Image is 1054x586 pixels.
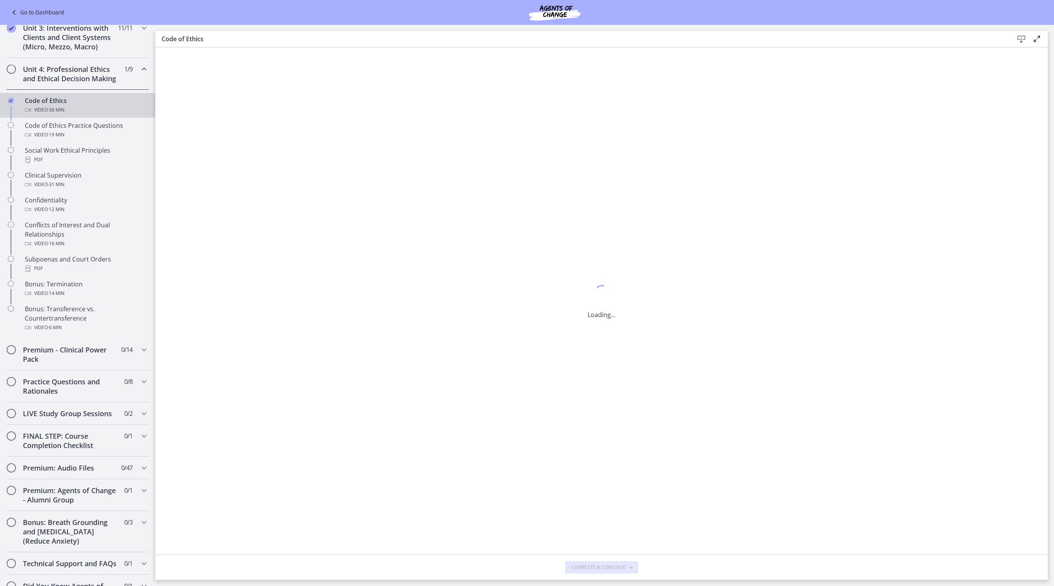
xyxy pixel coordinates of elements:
div: Conflicts of Interest and Dual Relationships [25,220,146,248]
div: PDF [25,264,146,273]
img: Agents of Change [508,3,601,22]
div: Bonus: Transference vs. Countertransference [25,304,146,332]
span: 0 / 47 [121,463,132,473]
span: 1 / 9 [124,65,132,74]
span: · 36 min [48,105,64,115]
h2: Premium: Agents of Change - Alumni Group [23,486,118,504]
p: Loading... [588,310,616,319]
span: Complete & continue [571,564,626,570]
span: · 16 min [48,239,64,248]
i: Completed [8,98,14,104]
span: · 6 min [48,323,62,332]
h2: LIVE Study Group Sessions [23,409,118,418]
div: Bonus: Termination [25,279,146,298]
div: Video [25,205,146,214]
span: · 31 min [48,180,64,189]
div: Code of Ethics Practice Questions [25,121,146,140]
div: Social Work Ethical Principles [25,146,146,164]
div: Video [25,323,146,332]
i: Completed [7,23,16,33]
div: Video [25,180,146,189]
h2: Bonus: Breath Grounding and [MEDICAL_DATA] (Reduce Anxiety) [23,518,118,546]
span: 0 / 1 [124,559,132,568]
button: Complete & continue [565,561,638,574]
h2: FINAL STEP: Course Completion Checklist [23,431,118,450]
span: 0 / 8 [124,377,132,386]
h2: Premium - Clinical Power Pack [23,345,118,364]
div: 1 [588,283,616,301]
div: Video [25,289,146,298]
h2: Unit 3: Interventions with Clients and Client Systems (Micro, Mezzo, Macro) [23,23,118,51]
div: Video [25,239,146,248]
h2: Unit 4: Professional Ethics and Ethical Decision Making [23,65,118,83]
div: PDF [25,155,146,164]
h2: Premium: Audio Files [23,463,118,473]
span: · 14 min [48,289,64,298]
div: Subpoenas and Court Orders [25,255,146,273]
div: Clinical Supervision [25,171,146,189]
span: 0 / 1 [124,431,132,441]
span: 11 / 11 [118,23,132,33]
div: Video [25,105,146,115]
span: 0 / 3 [124,518,132,527]
div: Video [25,130,146,140]
span: 0 / 14 [121,345,132,354]
a: Go to Dashboard [9,8,64,17]
h2: Technical Support and FAQs [23,559,118,568]
div: Code of Ethics [25,96,146,115]
h3: Code of Ethics [162,34,1001,44]
div: Confidentiality [25,195,146,214]
h2: Practice Questions and Rationales [23,377,118,396]
span: · 12 min [48,205,64,214]
span: 0 / 1 [124,486,132,495]
span: · 19 min [48,130,64,140]
span: 0 / 2 [124,409,132,418]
